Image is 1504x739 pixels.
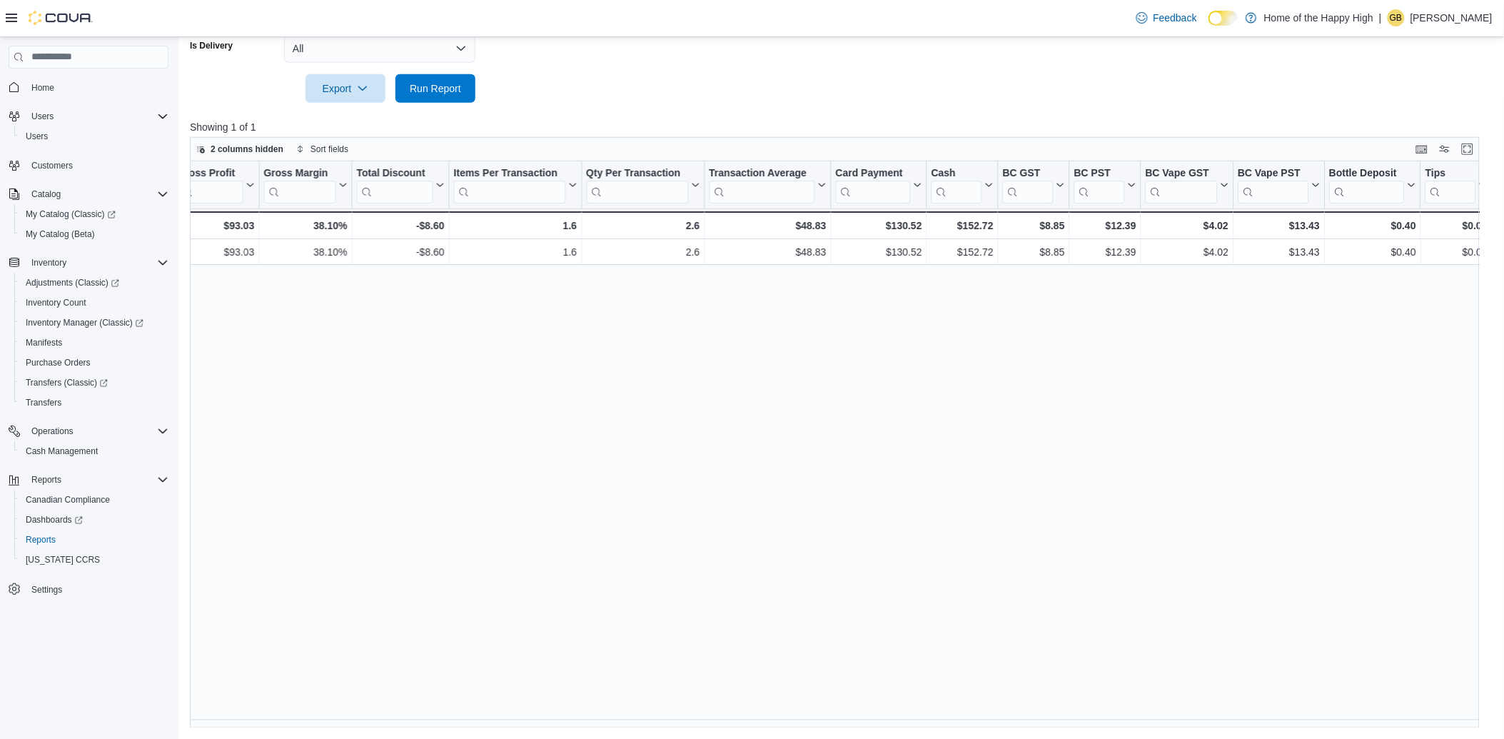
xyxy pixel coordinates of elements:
div: $13.43 [1238,217,1321,234]
div: Bottle Deposit [1330,166,1405,180]
span: Sort fields [311,144,348,155]
span: My Catalog (Classic) [26,208,116,220]
div: Gross Margin [264,166,336,180]
span: Reports [26,534,56,546]
div: $152.72 [932,243,994,261]
div: BC GST [1003,166,1054,203]
a: Transfers [20,394,67,411]
span: Canadian Compliance [20,491,168,508]
div: Transaction Average [710,166,815,180]
span: Customers [31,160,73,171]
button: BC Vape PST [1238,166,1321,203]
span: Settings [31,584,62,595]
button: Inventory [26,254,72,271]
span: Settings [26,580,168,598]
div: 1.6 [454,217,577,234]
span: Manifests [20,334,168,351]
button: Bottle Deposit [1330,166,1417,203]
img: Cova [29,11,93,25]
a: Purchase Orders [20,354,96,371]
button: Users [14,126,174,146]
div: Qty Per Transaction [587,166,689,203]
span: Purchase Orders [20,354,168,371]
button: My Catalog (Beta) [14,224,174,244]
span: Transfers (Classic) [20,374,168,391]
div: BC Vape GST [1146,166,1217,180]
span: Transfers [20,394,168,411]
a: Adjustments (Classic) [20,274,125,291]
span: Washington CCRS [20,551,168,568]
a: Customers [26,157,79,174]
div: Card Payment [836,166,911,180]
a: Home [26,79,60,96]
div: BC PST [1074,166,1125,203]
span: Reports [26,471,168,488]
span: My Catalog (Beta) [20,226,168,243]
a: Settings [26,581,68,598]
div: $93.03 [178,243,255,261]
button: BC Vape GST [1146,166,1228,203]
button: Run Report [395,74,475,103]
button: Keyboard shortcuts [1413,141,1430,158]
span: Customers [26,156,168,174]
div: $93.03 [178,217,255,234]
span: Reports [31,474,61,486]
div: $0.00 [1426,243,1488,261]
div: 1.6 [454,243,577,261]
button: 2 columns hidden [191,141,289,158]
div: Gross Margin [264,166,336,203]
span: Adjustments (Classic) [26,277,119,288]
span: Run Report [410,81,461,96]
div: $48.83 [710,217,827,234]
div: $4.02 [1146,243,1228,261]
span: Transfers [26,397,61,408]
div: $0.40 [1330,217,1417,234]
button: Display options [1436,141,1453,158]
div: Cash [932,166,982,180]
div: Bottle Deposit [1330,166,1405,203]
div: Giovanna Barros [1388,9,1405,26]
div: Card Payment [836,166,911,203]
a: Reports [20,531,61,548]
div: Transaction Average [710,166,815,203]
span: My Catalog (Classic) [20,206,168,223]
div: BC GST [1003,166,1054,180]
a: Feedback [1131,4,1203,32]
a: Dashboards [14,510,174,530]
a: My Catalog (Classic) [20,206,121,223]
button: Inventory Count [14,293,174,313]
span: Inventory [31,257,66,268]
a: My Catalog (Classic) [14,204,174,224]
a: Adjustments (Classic) [14,273,174,293]
a: Transfers (Classic) [20,374,113,391]
a: Users [20,128,54,145]
span: My Catalog (Beta) [26,228,95,240]
span: Manifests [26,337,62,348]
span: Dashboards [20,511,168,528]
div: Gross Profit [178,166,243,203]
div: BC PST [1074,166,1125,180]
span: Users [26,108,168,125]
button: Cash [932,166,994,203]
span: Inventory Count [20,294,168,311]
p: Home of the Happy High [1264,9,1373,26]
span: Dashboards [26,514,83,526]
div: 38.10% [264,243,348,261]
div: $0.00 [1425,217,1488,234]
span: Users [20,128,168,145]
button: Purchase Orders [14,353,174,373]
div: $130.52 [836,217,922,234]
div: BC Vape GST [1146,166,1217,203]
label: Is Delivery [190,40,233,51]
button: Transfers [14,393,174,413]
button: Tips [1425,166,1488,203]
span: Home [31,82,54,94]
a: Inventory Manager (Classic) [14,313,174,333]
button: Home [3,77,174,98]
div: $8.85 [1003,243,1065,261]
div: BC Vape PST [1238,166,1309,180]
span: Operations [31,426,74,437]
button: Gross Margin [264,166,348,203]
p: Showing 1 of 1 [190,120,1493,134]
button: Operations [26,423,79,440]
